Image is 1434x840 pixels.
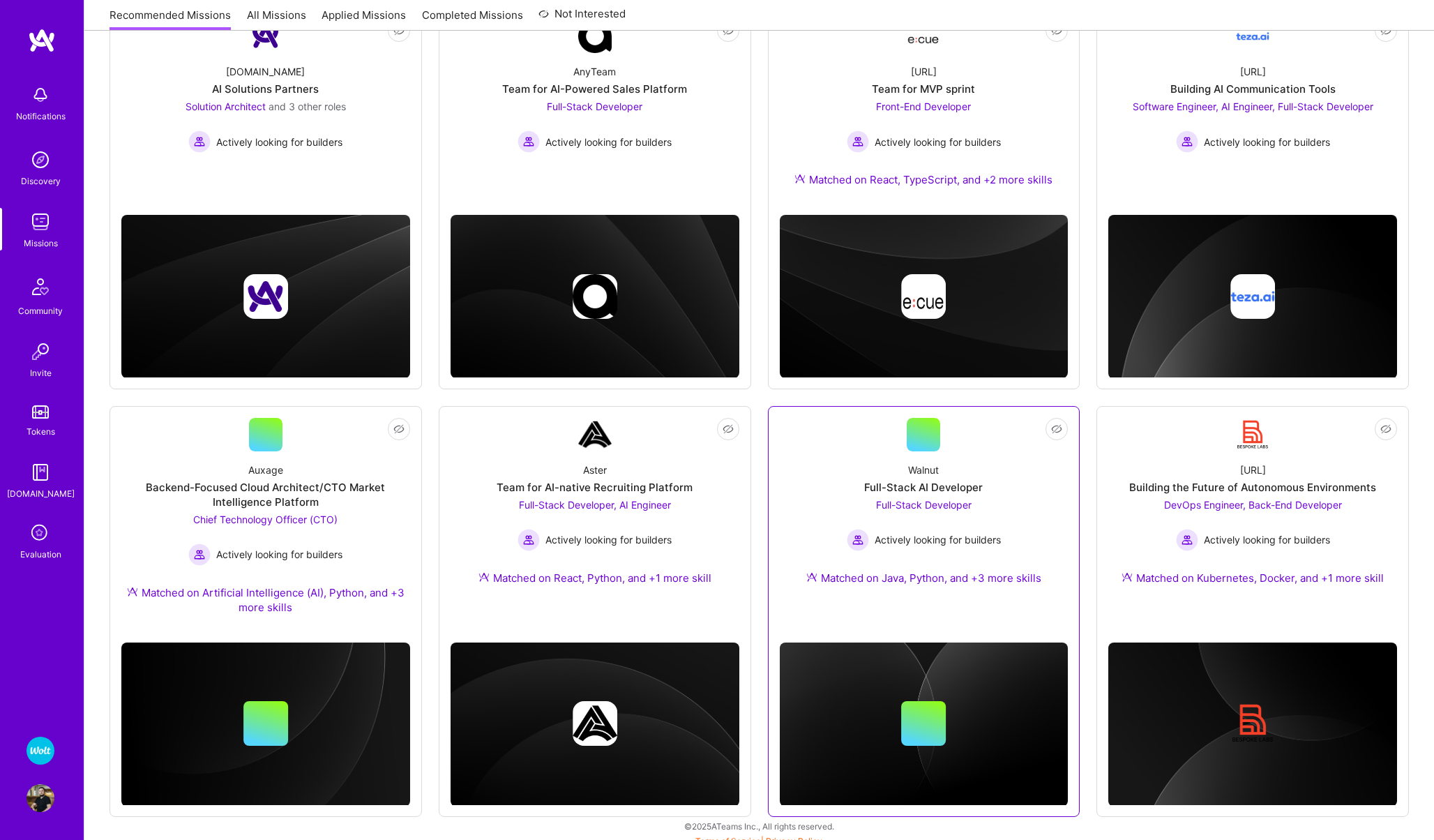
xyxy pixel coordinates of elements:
[478,571,490,583] img: Ateam Purple Icon
[20,547,61,562] div: Evaluation
[7,486,75,501] div: [DOMAIN_NAME]
[573,274,617,319] img: Company logo
[121,643,410,807] img: cover
[1176,529,1198,551] img: Actively looking for builders
[248,463,283,477] div: Auxage
[216,547,342,562] span: Actively looking for builders
[23,737,58,765] a: Wolt - Fintech: Payments Expansion Team
[451,20,739,193] a: Company LogoAnyTeamTeam for AI-Powered Sales PlatformFull-Stack Developer Actively looking for bu...
[121,480,410,509] div: Backend-Focused Cloud Architect/CTO Market Intelligence Platform
[780,215,1069,378] img: cover
[16,109,66,123] div: Notifications
[1129,480,1376,495] div: Building the Future of Autonomous Environments
[1176,130,1198,153] img: Actively looking for builders
[1236,20,1269,53] img: Company Logo
[583,463,607,477] div: Aster
[27,737,54,765] img: Wolt - Fintech: Payments Expansion Team
[875,135,1001,149] span: Actively looking for builders
[518,529,540,551] img: Actively looking for builders
[27,458,54,486] img: guide book
[249,20,282,53] img: Company Logo
[27,81,54,109] img: bell
[1122,571,1133,583] img: Ateam Purple Icon
[876,100,971,112] span: Front-End Developer
[23,784,58,812] a: User Avatar
[27,208,54,236] img: teamwork
[24,270,57,303] img: Community
[1122,571,1384,585] div: Matched on Kubernetes, Docker, and +1 more skill
[780,643,1069,807] img: cover
[872,82,975,96] div: Team for MVP sprint
[393,423,405,435] i: icon EyeClosed
[723,423,734,435] i: icon EyeClosed
[578,20,612,53] img: Company Logo
[780,418,1069,606] a: WalnutFull-Stack AI DeveloperFull-Stack Developer Actively looking for buildersActively looking f...
[519,499,671,511] span: Full-Stack Developer, AI Engineer
[538,6,626,31] a: Not Interested
[864,480,983,495] div: Full-Stack AI Developer
[847,529,869,551] img: Actively looking for builders
[24,236,58,250] div: Missions
[216,135,342,149] span: Actively looking for builders
[573,64,616,79] div: AnyTeam
[907,24,940,49] img: Company Logo
[1204,532,1330,547] span: Actively looking for builders
[451,215,739,378] img: cover
[1051,25,1062,36] i: icon EyeClosed
[1108,20,1397,193] a: Company Logo[URL]Building AI Communication ToolsSoftware Engineer, AI Engineer, Full-Stack Develo...
[875,532,1001,547] span: Actively looking for builders
[422,8,523,31] a: Completed Missions
[545,532,672,547] span: Actively looking for builders
[212,82,319,96] div: AI Solutions Partners
[21,174,61,188] div: Discovery
[18,303,63,318] div: Community
[901,274,946,319] img: Company logo
[794,172,1052,187] div: Matched on React, TypeScript, and +2 more skills
[27,784,54,812] img: User Avatar
[1380,25,1391,36] i: icon EyeClosed
[502,82,687,96] div: Team for AI-Powered Sales Platform
[186,100,266,112] span: Solution Architect
[545,135,672,149] span: Actively looking for builders
[269,100,346,112] span: and 3 other roles
[1108,215,1397,379] img: cover
[27,338,54,366] img: Invite
[1051,423,1062,435] i: icon EyeClosed
[1230,701,1275,746] img: Company logo
[847,130,869,153] img: Actively looking for builders
[1240,463,1266,477] div: [URL]
[573,701,617,746] img: Company logo
[908,463,939,477] div: Walnut
[1108,418,1397,606] a: Company Logo[URL]Building the Future of Autonomous EnvironmentsDevOps Engineer, Back-End Develope...
[794,173,806,184] img: Ateam Purple Icon
[322,8,406,31] a: Applied Missions
[1170,82,1336,96] div: Building AI Communication Tools
[1380,423,1391,435] i: icon EyeClosed
[193,513,338,525] span: Chief Technology Officer (CTO)
[723,25,734,36] i: icon EyeClosed
[188,130,211,153] img: Actively looking for builders
[911,64,937,79] div: [URL]
[1240,64,1266,79] div: [URL]
[27,424,55,439] div: Tokens
[1236,418,1269,451] img: Company Logo
[451,418,739,606] a: Company LogoAsterTeam for AI-native Recruiting PlatformFull-Stack Developer, AI Engineer Actively...
[451,643,739,807] img: cover
[1230,274,1275,319] img: Company logo
[27,146,54,174] img: discovery
[30,366,52,380] div: Invite
[578,418,612,451] img: Company Logo
[780,20,1069,204] a: Company Logo[URL]Team for MVP sprintFront-End Developer Actively looking for buildersActively loo...
[393,25,405,36] i: icon EyeClosed
[243,274,288,319] img: Company logo
[32,405,49,419] img: tokens
[121,215,410,378] img: cover
[806,571,817,583] img: Ateam Purple Icon
[547,100,642,112] span: Full-Stack Developer
[1133,100,1373,112] span: Software Engineer, AI Engineer, Full-Stack Developer
[110,8,231,31] a: Recommended Missions
[27,520,54,547] i: icon SelectionTeam
[121,418,410,631] a: AuxageBackend-Focused Cloud Architect/CTO Market Intelligence PlatformChief Technology Officer (C...
[478,571,711,585] div: Matched on React, Python, and +1 more skill
[188,543,211,566] img: Actively looking for builders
